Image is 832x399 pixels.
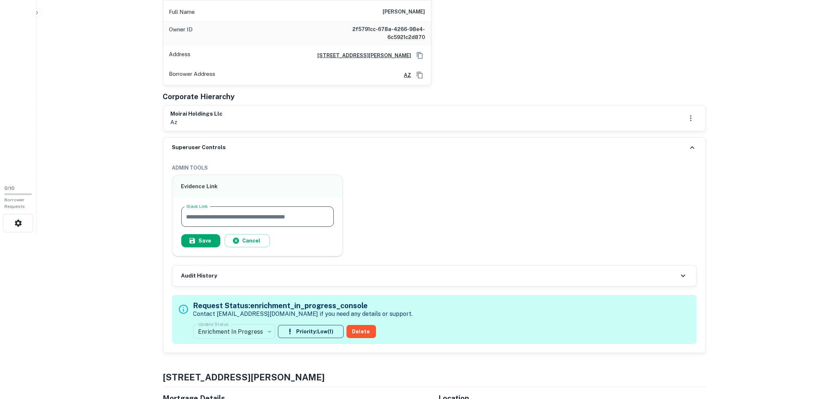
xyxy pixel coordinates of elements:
[181,234,220,247] button: Save
[414,50,425,61] button: Copy Address
[193,310,413,318] p: Contact [EMAIL_ADDRESS][DOMAIN_NAME] if you need any details or support.
[172,143,226,152] h6: Superuser Controls
[4,186,15,191] span: 0 / 10
[278,325,344,338] button: Priority:Low(1)
[171,110,223,118] h6: moirai holdings llc
[181,182,334,191] h6: Evidence Link
[796,341,832,376] iframe: Chat Widget
[398,71,411,79] a: AZ
[186,203,208,209] label: Slack Link
[169,25,193,41] p: Owner ID
[169,70,216,81] p: Borrower Address
[163,91,235,102] h5: Corporate Hierarchy
[383,8,425,16] h6: [PERSON_NAME]
[169,50,191,61] p: Address
[4,197,25,209] span: Borrower Requests
[312,51,411,59] a: [STREET_ADDRESS][PERSON_NAME]
[347,325,376,338] button: Delete
[169,8,195,16] p: Full Name
[171,118,223,127] p: az
[172,164,697,172] h6: ADMIN TOOLS
[338,25,425,41] h6: 2f5791cc-678a-4266-98e4-6c5921c2d870
[193,321,275,342] div: Enrichment In Progress
[414,70,425,81] button: Copy Address
[198,321,229,327] label: Update Status
[225,234,270,247] button: Cancel
[181,272,217,280] h6: Audit History
[163,371,706,384] h4: [STREET_ADDRESS][PERSON_NAME]
[193,300,413,311] h5: Request Status: enrichment_in_progress_console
